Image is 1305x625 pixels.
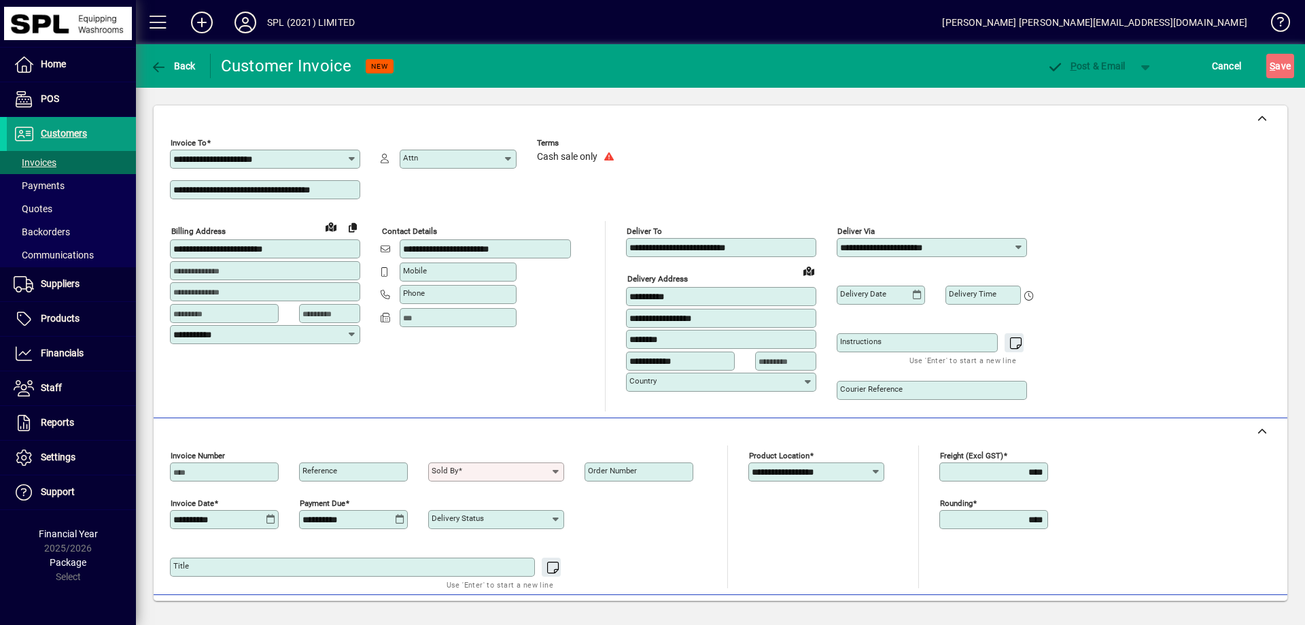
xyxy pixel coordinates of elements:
a: Suppliers [7,267,136,301]
mat-label: Product location [749,451,810,460]
span: Home [41,58,66,69]
a: Reports [7,406,136,440]
span: Support [41,486,75,497]
mat-label: Payment due [300,499,345,508]
mat-label: Reference [302,466,337,475]
div: SPL (2021) LIMITED [267,12,355,33]
mat-label: Invoice number [171,451,225,460]
a: View on map [798,260,820,282]
span: Suppliers [41,278,80,289]
span: Backorders [14,226,70,237]
a: Support [7,475,136,509]
div: Customer Invoice [221,55,352,77]
a: View on map [320,216,342,237]
span: POS [41,93,59,104]
a: Communications [7,243,136,267]
span: ave [1270,55,1291,77]
mat-label: Phone [403,288,425,298]
span: Financials [41,348,84,358]
span: ost & Email [1047,61,1126,71]
a: Invoices [7,151,136,174]
span: Terms [537,139,619,148]
mat-label: Invoice date [171,499,214,508]
span: Financial Year [39,528,98,539]
mat-label: Order number [588,466,637,475]
mat-label: Attn [403,153,418,163]
span: S [1270,61,1275,71]
span: Invoices [14,157,56,168]
span: Back [150,61,196,71]
span: Communications [14,250,94,260]
mat-label: Sold by [432,466,458,475]
mat-label: Delivery date [840,289,886,299]
a: Backorders [7,220,136,243]
a: Products [7,302,136,336]
button: Post & Email [1040,54,1132,78]
mat-label: Deliver via [837,226,875,236]
span: Quotes [14,203,52,214]
mat-label: Invoice To [171,138,207,148]
span: Products [41,313,80,324]
a: Knowledge Base [1261,3,1288,47]
span: Cash sale only [537,152,597,163]
span: Cancel [1212,55,1242,77]
mat-hint: Use 'Enter' to start a new line [447,577,553,592]
mat-label: Rounding [940,499,973,508]
mat-label: Delivery status [432,513,484,523]
span: Staff [41,382,62,393]
div: [PERSON_NAME] [PERSON_NAME][EMAIL_ADDRESS][DOMAIN_NAME] [942,12,1247,33]
button: Copy to Delivery address [342,216,364,238]
a: Financials [7,337,136,371]
mat-label: Country [629,376,657,386]
mat-label: Instructions [840,337,882,346]
button: Profile [224,10,267,35]
span: Package [50,557,86,568]
span: Settings [41,452,75,462]
mat-label: Title [173,561,189,571]
mat-label: Freight (excl GST) [940,451,1003,460]
span: Payments [14,180,65,191]
a: Settings [7,441,136,475]
span: Customers [41,128,87,139]
mat-label: Courier Reference [840,384,903,394]
span: NEW [371,62,388,71]
mat-label: Deliver To [627,226,662,236]
button: Back [147,54,199,78]
a: Quotes [7,197,136,220]
span: P [1071,61,1077,71]
a: Home [7,48,136,82]
mat-hint: Use 'Enter' to start a new line [909,352,1016,368]
span: Reports [41,417,74,428]
button: Save [1266,54,1294,78]
app-page-header-button: Back [136,54,211,78]
a: Staff [7,371,136,405]
mat-label: Delivery time [949,289,996,299]
button: Cancel [1208,54,1245,78]
a: Payments [7,174,136,197]
mat-label: Mobile [403,266,427,275]
a: POS [7,82,136,116]
button: Add [180,10,224,35]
